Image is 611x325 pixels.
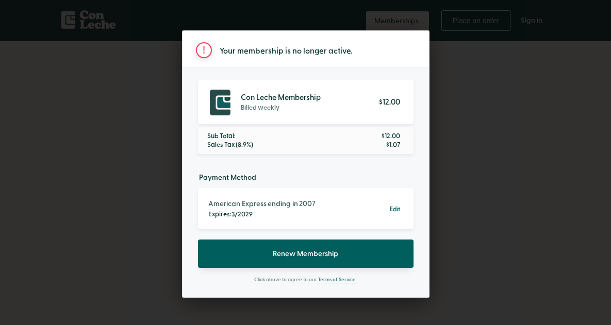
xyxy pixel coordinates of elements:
[382,132,400,140] div: $12.00
[241,104,257,112] span: Billed
[208,199,267,209] div: American Express
[299,199,316,209] div: 2007
[208,209,316,219] div: :
[198,172,256,183] div: Payment Method
[268,199,298,209] div: ending in
[220,46,352,56] div: Your membership is no longer active.
[232,210,253,218] span: 3/2029
[241,93,321,102] div: Con Leche Membership
[207,141,253,149] div: Sales Tax (8.9%)
[207,132,236,140] div: Sub Total:
[386,141,400,149] div: $1.07
[208,210,230,218] span: Expires
[198,240,414,268] button: Renew Membership
[254,276,317,284] div: Click above to agree to our
[379,97,400,107] div: $12.00
[318,277,356,283] a: Terms of Service
[241,104,279,112] div: weekly
[196,42,212,58] div: !
[385,202,405,216] div: Edit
